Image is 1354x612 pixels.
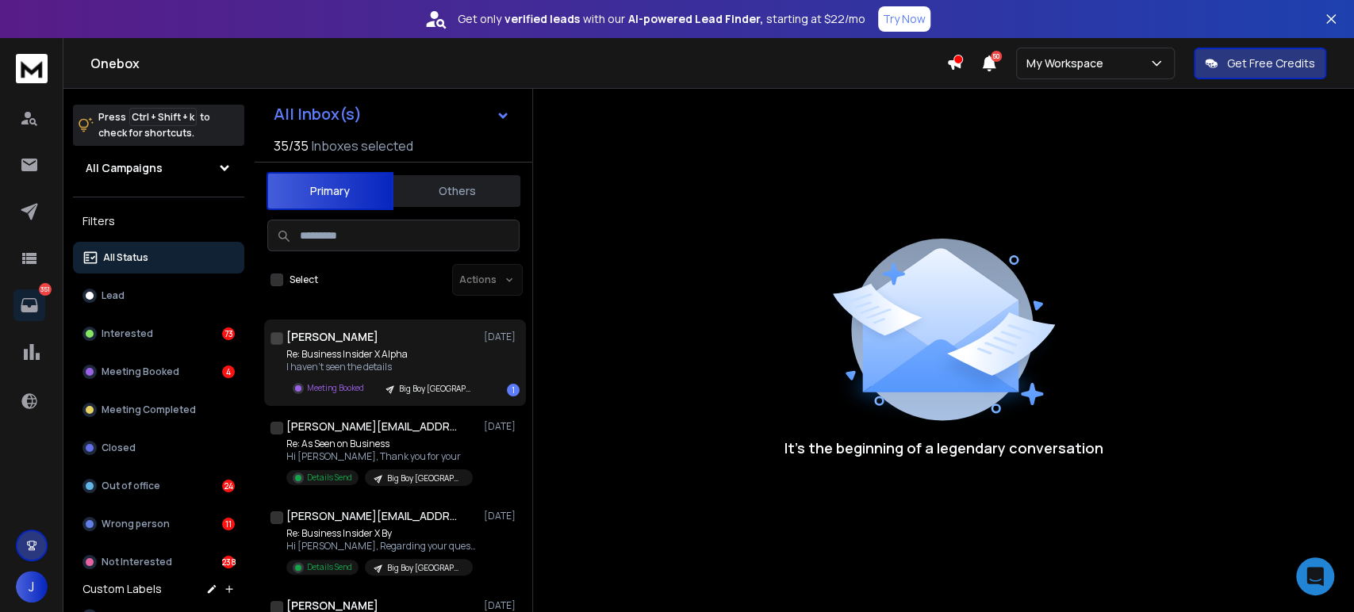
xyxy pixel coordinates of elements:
[286,508,461,524] h1: [PERSON_NAME][EMAIL_ADDRESS][DOMAIN_NAME]
[286,419,461,434] h1: [PERSON_NAME][EMAIL_ADDRESS][DOMAIN_NAME]
[286,361,477,373] p: I haven't seen the details
[507,384,520,396] div: 1
[73,508,244,540] button: Wrong person11
[103,251,148,264] p: All Status
[290,273,318,286] label: Select
[1296,557,1334,595] div: Open Intercom Messenger
[13,289,45,321] a: 351
[1227,55,1315,71] p: Get Free Credits
[73,394,244,426] button: Meeting Completed
[399,383,475,395] p: Big Boy [GEOGRAPHIC_DATA]
[222,327,235,340] div: 73
[286,348,477,361] p: Re: Business Insider X Alpha
[102,365,179,378] p: Meeting Booked
[222,365,235,378] div: 4
[274,106,362,122] h1: All Inbox(s)
[102,442,136,454] p: Closed
[222,556,235,568] div: 238
[1194,48,1326,79] button: Get Free Credits
[129,108,197,126] span: Ctrl + Shift + k
[307,472,352,484] p: Details Send
[102,327,153,340] p: Interested
[73,356,244,388] button: Meeting Booked4
[73,242,244,273] button: All Status
[484,331,520,343] p: [DATE]
[484,420,520,433] p: [DATE]
[16,571,48,602] button: J
[878,6,930,32] button: Try Now
[102,404,196,416] p: Meeting Completed
[387,562,463,574] p: Big Boy [GEOGRAPHIC_DATA]
[312,136,413,155] h3: Inboxes selected
[307,561,352,573] p: Details Send
[222,518,235,530] div: 11
[73,210,244,232] h3: Filters
[286,527,477,540] p: Re: Business Insider X By
[73,318,244,350] button: Interested73
[286,450,473,463] p: Hi [PERSON_NAME], Thank you for your
[222,480,235,492] div: 24
[102,289,125,302] p: Lead
[90,54,946,73] h1: Onebox
[286,329,378,345] h1: [PERSON_NAME]
[393,174,520,208] button: Others
[98,109,210,141] p: Press to check for shortcuts.
[102,480,160,492] p: Out of office
[73,546,244,578] button: Not Interested238
[82,581,162,597] h3: Custom Labels
[628,11,763,27] strong: AI-powered Lead Finder,
[1026,55,1110,71] p: My Workspace
[504,11,580,27] strong: verified leads
[39,283,52,296] p: 351
[73,152,244,184] button: All Campaigns
[484,599,520,612] p: [DATE]
[73,470,244,502] button: Out of office24
[267,172,393,210] button: Primary
[991,51,1002,62] span: 50
[73,432,244,464] button: Closed
[102,556,172,568] p: Not Interested
[387,472,463,484] p: Big Boy [GEOGRAPHIC_DATA]
[102,518,170,530] p: Wrong person
[784,437,1103,459] p: It’s the beginning of a legendary conversation
[458,11,865,27] p: Get only with our starting at $22/mo
[484,510,520,522] p: [DATE]
[16,54,48,83] img: logo
[307,382,364,394] p: Meeting Booked
[883,11,926,27] p: Try Now
[86,160,163,176] h1: All Campaigns
[286,540,477,553] p: Hi [PERSON_NAME], Regarding your question, yes,
[286,438,473,450] p: Re: As Seen on Business
[73,280,244,312] button: Lead
[261,98,523,130] button: All Inbox(s)
[274,136,309,155] span: 35 / 35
